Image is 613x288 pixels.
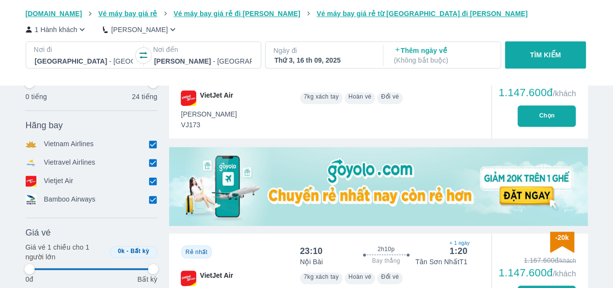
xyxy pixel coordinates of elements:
[499,255,576,265] div: 1.167.600đ
[26,92,47,102] p: 0 tiếng
[450,245,468,257] div: 1:20
[181,109,237,119] span: [PERSON_NAME]
[304,93,339,100] span: 7kg xách tay
[44,176,74,186] p: Vietjet Air
[518,105,576,127] button: Chọn
[34,45,134,54] p: Nơi đi
[415,257,467,267] p: Tân Sơn Nhất T1
[44,139,94,150] p: Vietnam Airlines
[26,119,63,131] span: Hãng bay
[300,245,323,257] div: 23:10
[300,257,323,267] p: Nội Bài
[186,249,207,255] span: Rẻ nhất
[118,248,125,254] span: 0k
[505,41,586,68] button: TÌM KIẾM
[181,90,196,106] img: VJ
[132,92,157,102] p: 24 tiếng
[381,273,399,280] span: Đổi vé
[130,248,149,254] span: Bất kỳ
[555,234,568,241] span: -20k
[348,273,372,280] span: Hoàn vé
[499,267,576,279] div: 1.147.600đ
[304,273,339,280] span: 7kg xách tay
[35,25,78,34] p: 1 Hành khách
[450,239,468,247] span: + 1 ngày
[137,274,157,284] p: Bất kỳ
[394,55,492,65] p: ( Không bắt buộc )
[274,55,372,65] div: Thứ 3, 16 th 09, 2025
[111,25,168,34] p: [PERSON_NAME]
[173,10,300,17] span: Vé máy bay giá rẻ đi [PERSON_NAME]
[530,50,561,60] p: TÌM KIẾM
[26,227,51,238] span: Giá vé
[26,9,588,18] nav: breadcrumb
[348,93,372,100] span: Hoàn vé
[26,10,82,17] span: [DOMAIN_NAME]
[98,10,157,17] span: Vé máy bay giá rẻ
[273,46,373,55] p: Ngày đi
[181,120,237,130] span: VJ173
[200,271,233,286] span: VietJet Air
[200,90,233,106] span: VietJet Air
[550,232,574,253] img: discount
[169,147,588,226] img: media-0
[499,87,576,99] div: 1.147.600đ
[153,45,253,54] p: Nơi đến
[126,248,128,254] span: -
[44,194,95,205] p: Bamboo Airways
[394,46,492,65] p: Thêm ngày về
[103,24,178,34] button: [PERSON_NAME]
[377,245,394,253] span: 2h10p
[552,270,576,278] span: /khách
[26,24,88,34] button: 1 Hành khách
[552,89,576,98] span: /khách
[26,274,33,284] p: 0đ
[316,10,528,17] span: Vé máy bay giá rẻ từ [GEOGRAPHIC_DATA] đi [PERSON_NAME]
[26,242,106,262] p: Giá vé 1 chiều cho 1 người lớn
[381,93,399,100] span: Đổi vé
[181,271,196,286] img: VJ
[44,157,95,168] p: Vietravel Airlines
